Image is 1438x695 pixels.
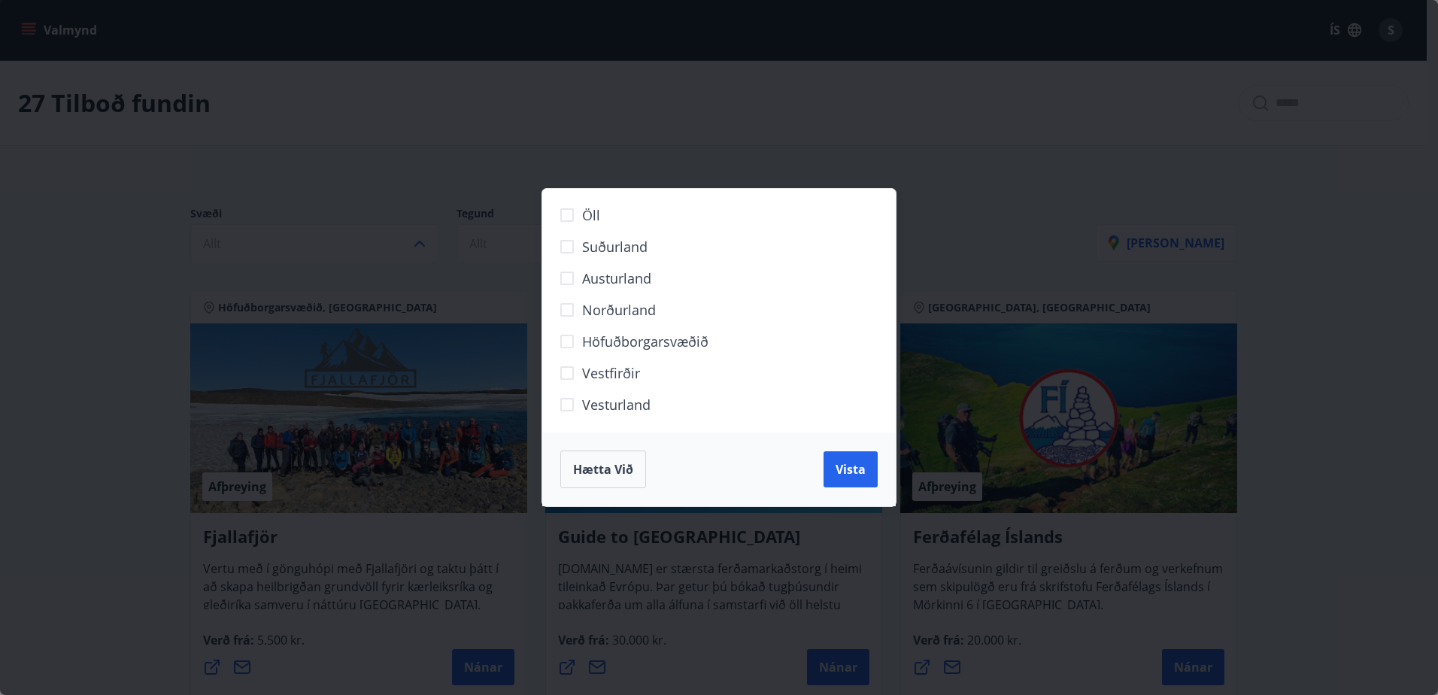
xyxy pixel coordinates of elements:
[582,363,640,383] span: Vestfirðir
[582,237,648,256] span: Suðurland
[582,205,600,225] span: Öll
[582,269,651,288] span: Austurland
[582,300,656,320] span: Norðurland
[582,332,708,351] span: Höfuðborgarsvæðið
[573,461,633,478] span: Hætta við
[824,451,878,487] button: Vista
[836,461,866,478] span: Vista
[560,451,646,488] button: Hætta við
[582,395,651,414] span: Vesturland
